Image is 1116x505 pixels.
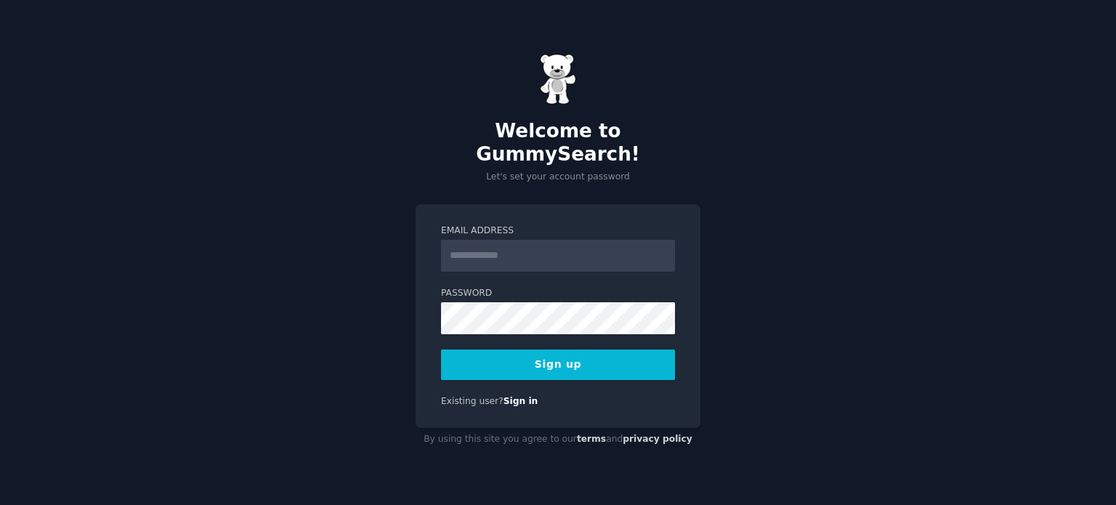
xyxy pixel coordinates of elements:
span: Existing user? [441,396,504,406]
a: Sign in [504,396,538,406]
div: By using this site you agree to our and [416,428,700,451]
img: Gummy Bear [540,54,576,105]
a: terms [577,434,606,444]
label: Email Address [441,225,675,238]
label: Password [441,287,675,300]
h2: Welcome to GummySearch! [416,120,700,166]
button: Sign up [441,350,675,380]
p: Let's set your account password [416,171,700,184]
a: privacy policy [623,434,692,444]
